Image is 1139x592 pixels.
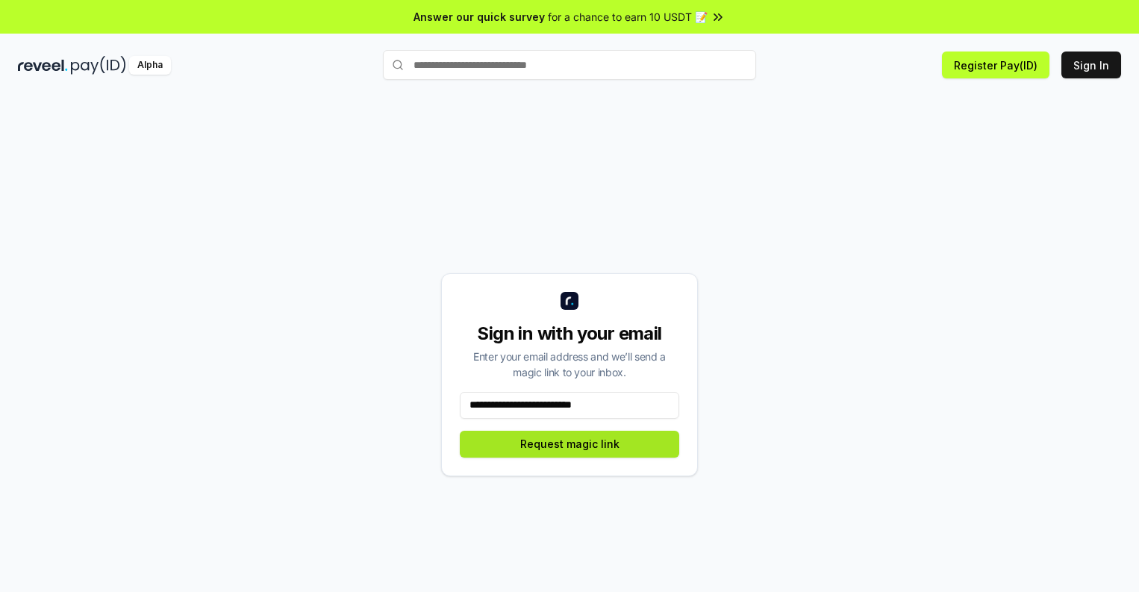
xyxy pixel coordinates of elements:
span: for a chance to earn 10 USDT 📝 [548,9,708,25]
img: logo_small [561,292,578,310]
img: pay_id [71,56,126,75]
button: Sign In [1061,52,1121,78]
div: Alpha [129,56,171,75]
span: Answer our quick survey [414,9,545,25]
div: Sign in with your email [460,322,679,346]
img: reveel_dark [18,56,68,75]
button: Register Pay(ID) [942,52,1049,78]
button: Request magic link [460,431,679,458]
div: Enter your email address and we’ll send a magic link to your inbox. [460,349,679,380]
